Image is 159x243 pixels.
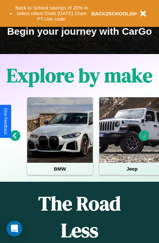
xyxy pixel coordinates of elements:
h1: Explore by make [7,62,152,89]
h4: BMW [27,163,93,175]
button: Back to School savings of 20% in select cities! Ends [DATE] 10am PT.Use code: [12,3,91,24]
b: BACK2SCHOOL20 [91,11,135,16]
div: Give Feedback [3,108,8,135]
div: Open Intercom Messenger [7,221,22,236]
